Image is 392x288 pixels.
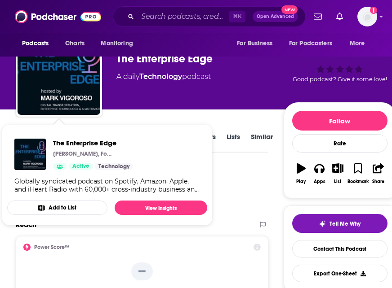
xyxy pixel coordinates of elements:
div: Bookmark [347,179,369,184]
button: Export One-Sheet [292,265,388,282]
div: Search podcasts, credits, & more... [113,6,306,27]
img: Podchaser - Follow, Share and Rate Podcasts [15,8,101,25]
a: The Enterprise Edge [53,139,133,147]
a: Contact This Podcast [292,240,388,257]
div: Globally syndicated podcast on Spotify, Amazon, Apple, and iHeart Radio with 60,000+ cross-indust... [14,177,200,193]
span: For Business [237,37,272,50]
span: Monitoring [101,37,133,50]
input: Search podcasts, credits, & more... [138,9,229,24]
button: Bookmark [347,157,369,190]
button: Share [369,157,388,190]
a: View Insights [115,201,207,215]
button: Apps [310,157,329,190]
span: Tell Me Why [330,220,361,227]
span: For Podcasters [289,37,332,50]
span: Good podcast? Give it some love! [293,76,387,83]
span: Logged in as HWdata [357,7,377,26]
div: Rate [292,134,388,153]
button: open menu [94,35,144,52]
button: Play [292,157,311,190]
a: Technology [139,72,182,81]
a: Charts [59,35,90,52]
span: Charts [65,37,85,50]
button: Open AdvancedNew [253,11,298,22]
button: Add to List [7,201,107,215]
a: Show notifications dropdown [333,9,347,24]
a: Active [69,163,93,170]
span: Open Advanced [257,14,294,19]
div: List [334,179,341,184]
img: The Enterprise Edge [14,139,46,170]
button: open menu [343,35,376,52]
img: The Enterprise Edge [18,32,100,115]
span: Podcasts [22,37,49,50]
button: tell me why sparkleTell Me Why [292,214,388,233]
a: Lists [227,132,240,153]
a: Similar [251,132,273,153]
h2: Power Score™ [34,244,69,250]
p: [PERSON_NAME], Founder and CEO, The Enterprise Edge | ex-CEO, CMO, CRO, CCO [53,150,114,157]
div: Share [372,179,384,184]
button: open menu [231,35,284,52]
button: open menu [283,35,345,52]
button: open menu [16,35,60,52]
img: tell me why sparkle [319,220,326,227]
a: Technology [95,163,133,170]
div: A daily podcast [116,71,211,82]
div: Play [296,179,306,184]
a: Show notifications dropdown [310,9,325,24]
p: -- [131,262,153,280]
button: Show profile menu [357,7,377,26]
img: User Profile [357,7,377,26]
span: Active [72,162,89,171]
button: List [329,157,347,190]
span: ⌘ K [229,11,245,22]
button: Follow [292,111,388,131]
svg: Add a profile image [370,7,377,14]
span: More [350,37,365,50]
div: Apps [314,179,325,184]
span: New [281,5,298,14]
